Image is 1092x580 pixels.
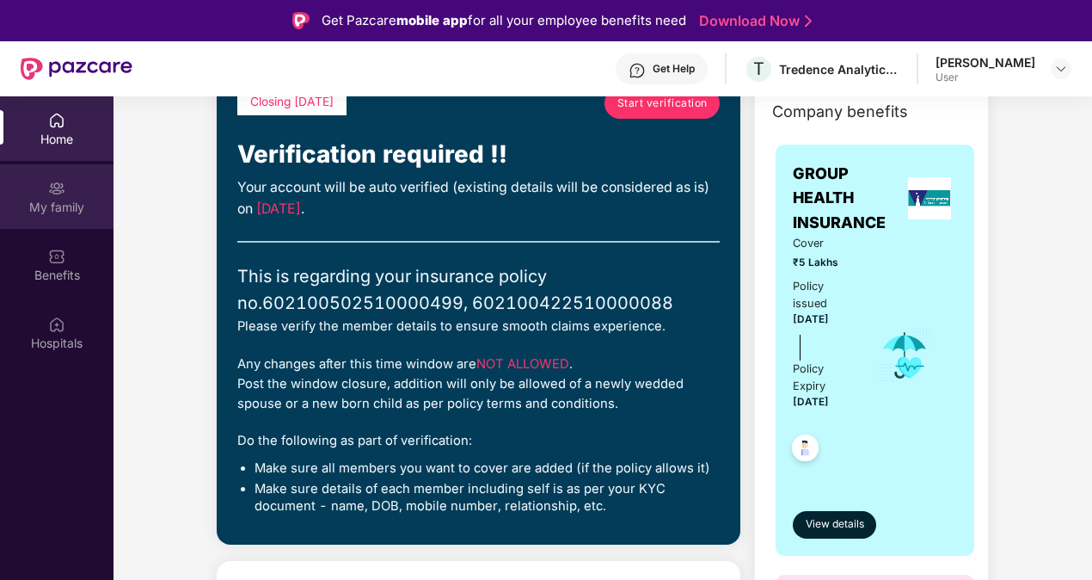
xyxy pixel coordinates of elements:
[396,12,468,28] strong: mobile app
[1054,62,1068,76] img: svg+xml;base64,PHN2ZyBpZD0iRHJvcGRvd24tMzJ4MzIiIHhtbG5zPSJodHRwOi8vd3d3LnczLm9yZy8yMDAwL3N2ZyIgd2...
[604,88,720,119] a: Start verification
[255,481,720,515] li: Make sure details of each member including self is as per your KYC document - name, DOB, mobile n...
[21,58,132,80] img: New Pazcare Logo
[793,396,829,408] span: [DATE]
[250,95,334,108] span: Closing [DATE]
[629,62,646,79] img: svg+xml;base64,PHN2ZyBpZD0iSGVscC0zMngzMiIgeG1sbnM9Imh0dHA6Ly93d3cudzMub3JnLzIwMDAvc3ZnIiB3aWR0aD...
[237,136,720,174] div: Verification required !!
[292,12,310,29] img: Logo
[237,317,720,336] div: Please verify the member details to ensure smooth claims experience.
[256,201,301,217] span: [DATE]
[322,10,686,31] div: Get Pazcare for all your employee benefits need
[793,313,829,325] span: [DATE]
[617,95,708,111] span: Start verification
[805,12,812,30] img: Stroke
[237,177,720,220] div: Your account will be auto verified (existing details will be considered as is) on .
[772,100,908,124] span: Company benefits
[48,316,65,333] img: svg+xml;base64,PHN2ZyBpZD0iSG9zcGl0YWxzIiB4bWxucz0iaHR0cDovL3d3dy53My5vcmcvMjAwMC9zdmciIHdpZHRoPS...
[793,361,854,395] div: Policy Expiry
[784,429,826,472] img: svg+xml;base64,PHN2ZyB4bWxucz0iaHR0cDovL3d3dy53My5vcmcvMjAwMC9zdmciIHdpZHRoPSI0OC45NDMiIGhlaWdodD...
[699,12,807,30] a: Download Now
[476,356,569,372] span: NOT ALLOWED
[936,54,1035,71] div: [PERSON_NAME]
[779,61,899,77] div: Tredence Analytics Solutions Private Limited
[793,278,854,312] div: Policy issued
[753,59,764,79] span: T
[793,162,901,235] span: GROUP HEALTH INSURANCE
[793,235,854,252] span: Cover
[936,71,1035,84] div: User
[48,180,65,197] img: svg+xml;base64,PHN2ZyB3aWR0aD0iMjAiIGhlaWdodD0iMjAiIHZpZXdCb3g9IjAgMCAyMCAyMCIgZmlsbD0ibm9uZSIgeG...
[237,263,720,317] div: This is regarding your insurance policy no. 602100502510000499, 602100422510000088
[255,460,720,478] li: Make sure all members you want to cover are added (if the policy allows it)
[877,327,933,384] img: icon
[806,516,864,533] span: View details
[793,511,876,539] button: View details
[237,431,720,451] div: Do the following as part of verification:
[48,248,65,265] img: svg+xml;base64,PHN2ZyBpZD0iQmVuZWZpdHMiIHhtbG5zPSJodHRwOi8vd3d3LnczLm9yZy8yMDAwL3N2ZyIgd2lkdGg9Ij...
[653,62,695,76] div: Get Help
[793,255,854,271] span: ₹5 Lakhs
[48,112,65,129] img: svg+xml;base64,PHN2ZyBpZD0iSG9tZSIgeG1sbnM9Imh0dHA6Ly93d3cudzMub3JnLzIwMDAvc3ZnIiB3aWR0aD0iMjAiIG...
[908,177,951,219] img: insurerLogo
[237,355,720,415] div: Any changes after this time window are . Post the window closure, addition will only be allowed o...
